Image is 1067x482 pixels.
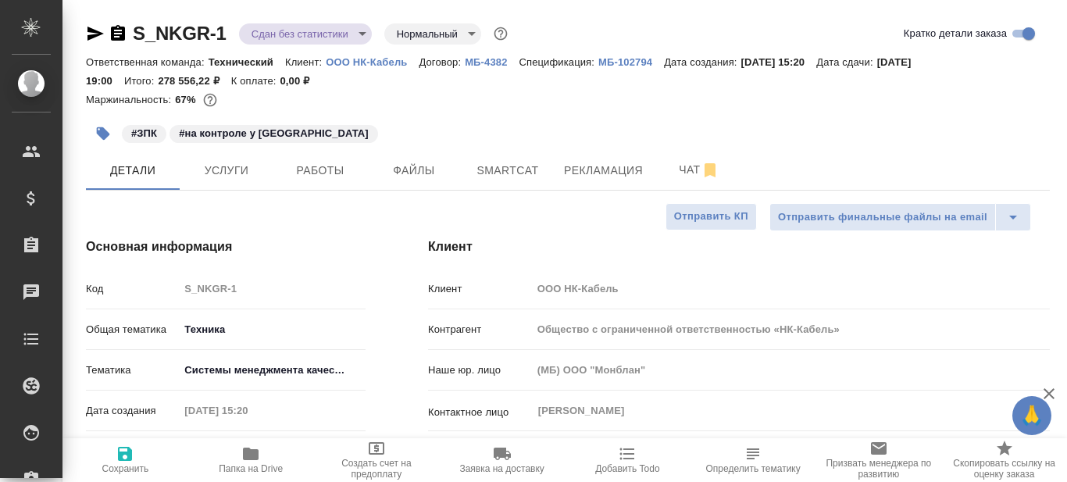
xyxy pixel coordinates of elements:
[285,56,326,68] p: Клиент:
[109,24,127,43] button: Скопировать ссылку
[219,463,283,474] span: Папка на Drive
[86,281,179,297] p: Код
[419,56,465,68] p: Договор:
[532,318,1051,341] input: Пустое поле
[741,56,817,68] p: [DATE] 15:20
[951,458,1058,480] span: Скопировать ссылку на оценку заказа
[1012,396,1051,435] button: 🙏
[778,209,987,227] span: Отправить финальные файлы на email
[532,277,1051,300] input: Пустое поле
[231,75,280,87] p: К оплате:
[247,27,353,41] button: Сдан без статистики
[459,463,544,474] span: Заявка на доставку
[86,322,179,337] p: Общая тематика
[769,203,996,231] button: Отправить финальные файлы на email
[428,405,532,420] p: Контактное лицо
[428,362,532,378] p: Наше юр. лицо
[86,24,105,43] button: Скопировать ссылку для ЯМессенджера
[62,438,188,482] button: Сохранить
[189,161,264,180] span: Услуги
[816,438,942,482] button: Призвать менеджера по развитию
[384,23,481,45] div: Сдан без статистики
[326,55,419,68] a: ООО НК-Кабель
[664,56,740,68] p: Дата создания:
[179,316,366,343] div: Техника
[239,23,372,45] div: Сдан без статистики
[175,94,199,105] p: 67%
[86,56,209,68] p: Ответственная команда:
[691,438,816,482] button: Определить тематику
[769,203,1031,231] div: split button
[179,399,316,422] input: Пустое поле
[428,237,1050,256] h4: Клиент
[598,56,664,68] p: МБ-102794
[465,55,519,68] a: МБ-4382
[565,438,691,482] button: Добавить Todo
[102,463,149,474] span: Сохранить
[179,277,366,300] input: Пустое поле
[209,56,285,68] p: Технический
[904,26,1007,41] span: Кратко детали заказа
[86,237,366,256] h4: Основная информация
[826,458,933,480] span: Призвать менеджера по развитию
[662,160,737,180] span: Чат
[666,203,757,230] button: Отправить КП
[816,56,876,68] p: Дата сдачи:
[95,161,170,180] span: Детали
[376,161,451,180] span: Файлы
[595,463,659,474] span: Добавить Todo
[465,56,519,68] p: МБ-4382
[323,458,430,480] span: Создать счет на предоплату
[188,438,314,482] button: Папка на Drive
[519,56,598,68] p: Спецификация:
[280,75,321,87] p: 0,00 ₽
[705,463,800,474] span: Определить тематику
[283,161,358,180] span: Работы
[439,438,565,482] button: Заявка на доставку
[428,281,532,297] p: Клиент
[392,27,462,41] button: Нормальный
[158,75,230,87] p: 278 556,22 ₽
[532,359,1051,381] input: Пустое поле
[1019,399,1045,432] span: 🙏
[179,357,366,384] div: Системы менеджмента качества
[133,23,227,44] a: S_NKGR-1
[86,403,179,419] p: Дата создания
[564,161,643,180] span: Рекламация
[86,362,179,378] p: Тематика
[86,94,175,105] p: Маржинальность:
[491,23,511,44] button: Доп статусы указывают на важность/срочность заказа
[131,126,157,141] p: #ЗПК
[124,75,158,87] p: Итого:
[428,322,532,337] p: Контрагент
[326,56,419,68] p: ООО НК-Кабель
[470,161,545,180] span: Smartcat
[674,208,748,226] span: Отправить КП
[86,116,120,151] button: Добавить тэг
[179,126,369,141] p: #на контроле у [GEOGRAPHIC_DATA]
[314,438,440,482] button: Создать счет на предоплату
[598,55,664,68] a: МБ-102794
[941,438,1067,482] button: Скопировать ссылку на оценку заказа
